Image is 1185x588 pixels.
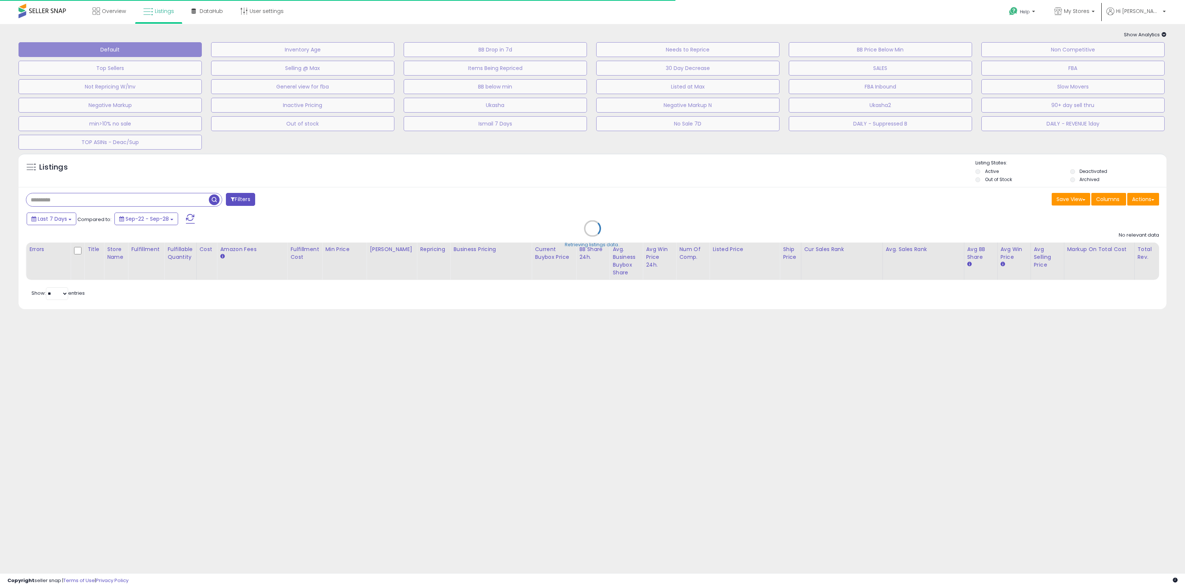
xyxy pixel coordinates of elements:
span: Show Analytics [1124,31,1166,38]
button: TOP ASINs - Deac/Sup [19,135,202,150]
button: BB below min [404,79,587,94]
a: Hi [PERSON_NAME] [1106,7,1166,24]
button: Top Sellers [19,61,202,76]
a: Help [1003,1,1042,24]
button: Ukasha2 [789,98,972,113]
button: DAILY - Suppressed B [789,116,972,131]
span: Hi [PERSON_NAME] [1116,7,1161,15]
button: Listed at Max [596,79,780,94]
button: FBA Inbound [789,79,972,94]
button: Inactive Pricing [211,98,394,113]
button: SALES [789,61,972,76]
span: Help [1020,9,1030,15]
button: Selling @ Max [211,61,394,76]
button: Needs to Reprice [596,42,780,57]
button: BB Drop in 7d [404,42,587,57]
button: 90+ day sell thru [981,98,1165,113]
button: Items Being Repriced [404,61,587,76]
button: min>10% no sale [19,116,202,131]
span: DataHub [200,7,223,15]
button: FBA [981,61,1165,76]
button: Slow Movers [981,79,1165,94]
button: 30 Day Decrease [596,61,780,76]
button: Default [19,42,202,57]
span: My Stores [1064,7,1089,15]
span: Overview [102,7,126,15]
button: Negative Markup N [596,98,780,113]
button: BB Price Below Min [789,42,972,57]
button: Negative Markup [19,98,202,113]
button: DAILY - REVENUE 1day [981,116,1165,131]
button: Ismail 7 Days [404,116,587,131]
div: Retrieving listings data.. [565,241,620,248]
button: Not Repricing W/Inv [19,79,202,94]
span: Listings [155,7,174,15]
i: Get Help [1009,7,1018,16]
button: Generel view for fba [211,79,394,94]
button: Ukasha [404,98,587,113]
button: No Sale 7D [596,116,780,131]
button: Non Competitive [981,42,1165,57]
button: Inventory Age [211,42,394,57]
button: Out of stock [211,116,394,131]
